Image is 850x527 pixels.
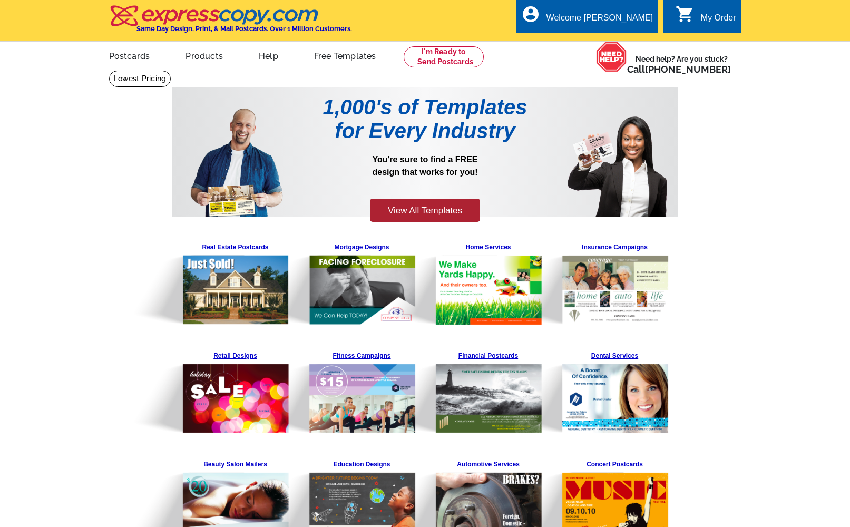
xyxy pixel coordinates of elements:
img: Pre-Template-Landing%20Page_v1_Retail.png [129,347,290,434]
a: shopping_cart My Order [676,12,736,25]
img: Pre-Template-Landing%20Page_v1_Insurance.png [509,239,669,325]
a: Mortgage Designs [307,239,417,326]
a: Products [169,43,240,67]
img: Pre-Template-Landing%20Page_v1_Home%20Services.png [382,239,543,325]
a: Same Day Design, Print, & Mail Postcards. Over 1 Million Customers. [109,13,352,33]
a: Financial Postcards [433,347,544,434]
div: My Order [701,13,736,28]
span: Call [627,64,731,75]
a: Postcards [92,43,167,67]
img: Pre-Template-Landing%20Page_v1_Woman.png [568,95,667,217]
iframe: LiveChat chat widget [702,494,850,527]
span: Need help? Are you stuck? [627,54,736,75]
a: Retail Designs [180,347,291,434]
img: Pre-Template-Landing%20Page_v1_Dental.png [509,347,669,434]
a: Help [242,43,295,67]
a: Insurance Campaigns [560,239,670,325]
i: shopping_cart [676,5,695,24]
h1: 1,000's of Templates for Every Industry [299,95,552,143]
img: Pre-Template-Landing%20Page_v1_Mortgage.png [256,239,416,326]
img: Pre-Template-Landing%20Page_v1_Financial.png [382,347,543,434]
a: Real Estate Postcards [180,239,291,325]
a: View All Templates [370,199,480,222]
a: Home Services [433,239,544,325]
a: [PHONE_NUMBER] [645,64,731,75]
i: account_circle [521,5,540,24]
div: Welcome [PERSON_NAME] [546,13,653,28]
img: Pre-Template-Landing%20Page_v1_Fitness.png [256,347,416,434]
a: Fitness Campaigns [307,347,417,434]
h4: Same Day Design, Print, & Mail Postcards. Over 1 Million Customers. [136,25,352,33]
img: help [596,42,627,72]
img: Pre-Template-Landing%20Page_v1_Real%20Estate.png [129,239,290,325]
a: Dental Services [560,347,670,434]
a: Free Templates [297,43,393,67]
img: Pre-Template-Landing%20Page_v1_Man.png [190,95,283,217]
p: You're sure to find a FREE design that works for you! [299,153,552,197]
